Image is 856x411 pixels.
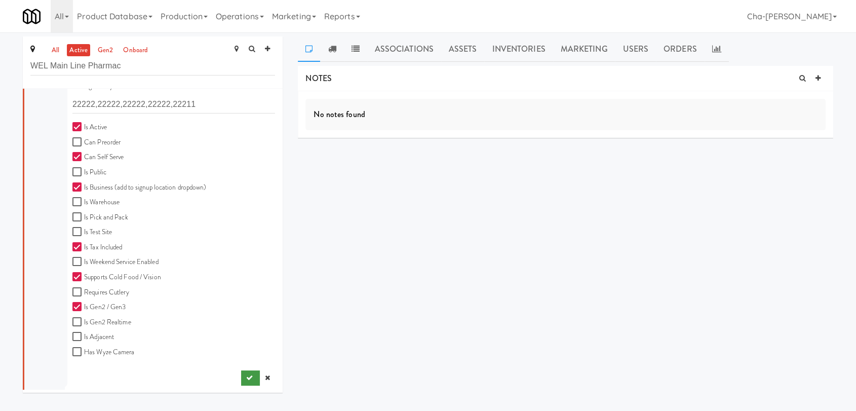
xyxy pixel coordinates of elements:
label: Has Wyze Camera [72,346,135,359]
label: Is Adjacent [72,331,114,344]
label: Supports Cold Food / Vision [72,271,161,284]
input: Is Gen2 / Gen3 [72,303,84,311]
input: Search site [30,57,275,76]
input: Is Gen2 Realtime [72,318,84,326]
a: Associations [367,36,441,62]
input: Is Warehouse [72,198,84,206]
label: Is Business (add to signup location dropdown) [72,181,207,194]
div: No notes found [305,99,826,130]
a: active [67,44,90,57]
input: Is Active [72,123,84,131]
label: Is Gen2 / Gen3 [72,301,126,314]
a: gen2 [95,44,115,57]
input: Is Pick and Pack [72,213,84,221]
a: Assets [441,36,485,62]
a: Orders [656,36,705,62]
label: Is Public [72,166,106,179]
a: Users [615,36,656,62]
label: Can Self Serve [72,151,124,164]
label: Is Pick and Pack [72,211,128,224]
label: Is Tax Included [72,241,123,254]
label: Is Weekend Service Enabled [72,256,159,269]
label: Can Preorder [72,136,121,149]
a: Inventories [484,36,553,62]
input: Is Weekend Service Enabled [72,258,84,266]
input: Has Wyze Camera [72,348,84,356]
input: Is Business (add to signup location dropdown) [72,183,84,192]
label: Is Active [72,121,107,134]
a: onboard [121,44,150,57]
a: Marketing [553,36,615,62]
span: NOTES [305,72,332,84]
a: all [49,44,62,57]
label: Is Warehouse [72,196,120,209]
input: Requires Cutlery [72,288,84,296]
input: Can Self Serve [72,153,84,161]
input: Is Public [72,168,84,176]
input: Is Test Site [72,228,84,236]
input: Supports Cold Food / Vision [72,273,84,281]
label: Is Test Site [72,226,112,239]
label: Is Gen2 Realtime [72,316,131,329]
input: Is Tax Included [72,243,84,251]
img: Micromart [23,8,41,25]
input: Can Preorder [72,138,84,146]
input: Is Adjacent [72,333,84,341]
label: Requires Cutlery [72,286,129,299]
